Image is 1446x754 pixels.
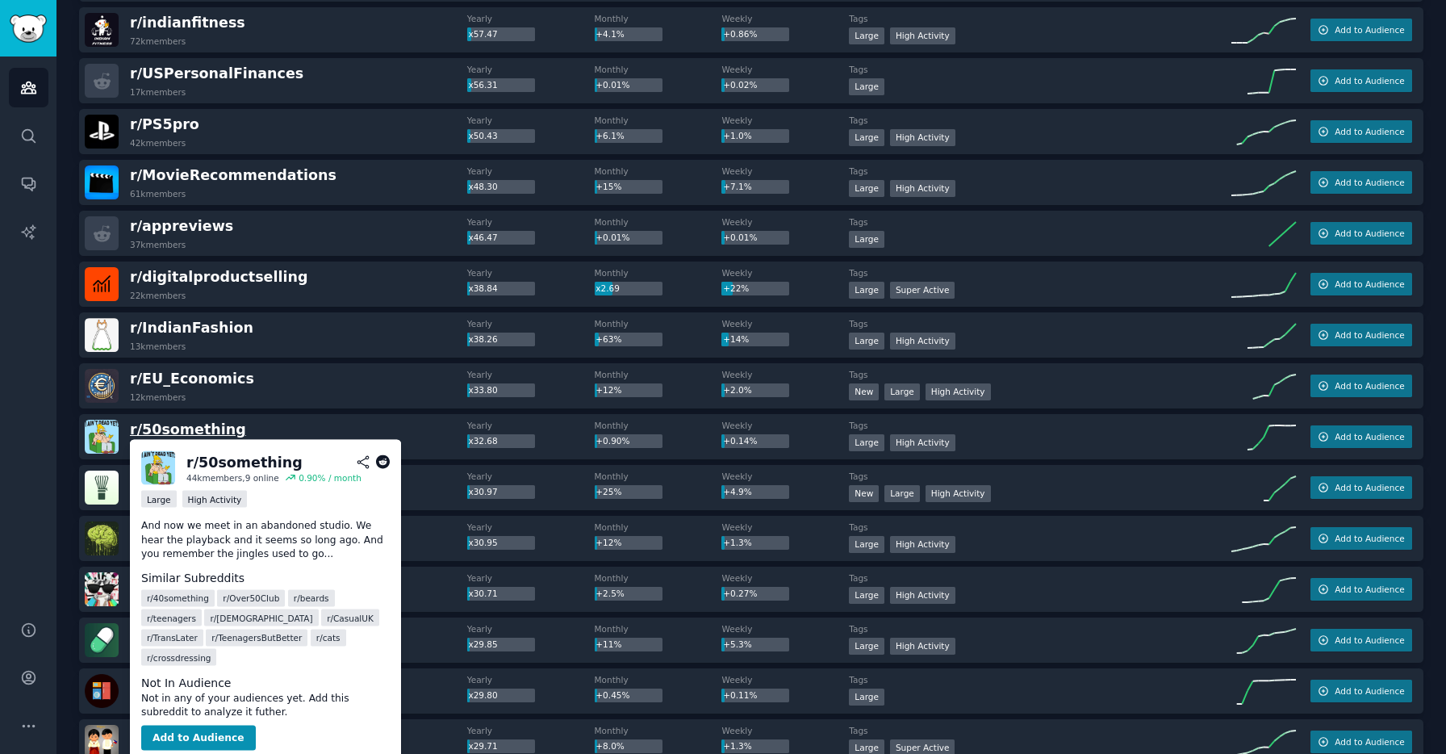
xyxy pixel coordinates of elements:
dt: Yearly [467,572,595,584]
img: PS5pro [85,115,119,149]
dt: Tags [849,725,1231,736]
span: x46.47 [468,232,497,242]
span: x48.30 [468,182,497,191]
dt: Tags [849,165,1231,177]
dt: Weekly [721,64,849,75]
img: ApplianceAdvice [85,674,119,708]
dt: Monthly [595,623,722,635]
span: Add to Audience [1335,533,1404,544]
div: Large [849,78,884,95]
span: r/ indianfitness [130,15,245,31]
dt: Yearly [467,318,595,329]
span: x56.31 [468,80,497,90]
span: Add to Audience [1335,736,1404,748]
span: Add to Audience [1335,380,1404,392]
span: +25% [596,487,621,496]
dt: Weekly [721,369,849,380]
span: +12% [596,385,621,395]
dt: Yearly [467,115,595,126]
dt: Tags [849,572,1231,584]
span: x29.71 [468,741,497,751]
dt: Monthly [595,572,722,584]
img: pumpfun [85,623,119,657]
span: x29.85 [468,639,497,649]
div: High Activity [890,129,955,146]
button: Add to Audience [1310,375,1412,397]
button: Add to Audience [1310,629,1412,651]
div: Large [849,333,884,350]
img: EU_Economics [85,369,119,403]
div: 42k members [130,137,186,149]
dt: Yearly [467,216,595,228]
span: +63% [596,334,621,344]
img: brainrot [85,522,119,555]
span: r/ [DEMOGRAPHIC_DATA] [210,612,312,623]
dt: Yearly [467,674,595,685]
dt: Monthly [595,369,722,380]
dt: Tags [849,420,1231,431]
div: High Activity [890,333,955,350]
span: r/ CasualUK [327,612,374,623]
dt: Weekly [721,13,849,24]
span: Add to Audience [1335,126,1404,137]
button: Add to Audience [141,725,256,751]
dt: Tags [849,471,1231,482]
dt: Not In Audience [141,674,390,691]
span: +1.3% [723,538,751,547]
button: Add to Audience [1310,476,1412,499]
span: Add to Audience [1335,228,1404,239]
dt: Monthly [595,64,722,75]
div: High Activity [890,27,955,44]
span: r/ beards [294,593,329,604]
span: x30.71 [468,589,497,598]
span: +0.01% [723,232,757,242]
span: +6.1% [596,131,624,140]
button: Add to Audience [1310,680,1412,702]
span: Add to Audience [1335,24,1404,36]
span: r/ EU_Economics [130,371,254,387]
dt: Yearly [467,522,595,533]
span: +0.27% [723,589,757,598]
dt: Monthly [595,674,722,685]
span: +0.01% [596,80,629,90]
span: r/ TransLater [147,632,198,643]
span: r/ teenagers [147,612,196,623]
span: r/ 50something [130,421,246,438]
div: Large [141,491,177,508]
dt: Similar Subreddits [141,570,390,587]
dt: Yearly [467,13,595,24]
div: Large [849,638,884,655]
img: FashionforIndia [85,572,119,606]
dt: Tags [849,267,1231,279]
img: indianfitness [85,13,119,47]
span: r/ crossdressing [147,651,211,663]
span: +4.1% [596,29,624,39]
span: x38.26 [468,334,497,344]
div: 13k members [130,341,186,352]
img: GummySearch logo [10,15,47,43]
dt: Tags [849,318,1231,329]
span: Add to Audience [1335,584,1404,595]
span: +1.3% [723,741,751,751]
dt: Monthly [595,115,722,126]
dt: Weekly [721,674,849,685]
div: Large [849,587,884,604]
dt: Tags [849,623,1231,635]
img: IndianFashion [85,318,119,352]
span: +11% [596,639,621,649]
dt: Weekly [721,471,849,482]
div: High Activity [182,491,248,508]
dt: Yearly [467,369,595,380]
span: x57.47 [468,29,497,39]
p: And now we meet in an abandoned studio. We hear the playback and it seems so long ago. And you re... [141,519,390,562]
span: +0.01% [596,232,629,242]
dt: Yearly [467,420,595,431]
button: Add to Audience [1310,324,1412,346]
dt: Monthly [595,725,722,736]
img: 50something [141,451,175,485]
dt: Yearly [467,64,595,75]
button: Add to Audience [1310,120,1412,143]
span: +1.0% [723,131,751,140]
dt: Yearly [467,165,595,177]
span: Add to Audience [1335,177,1404,188]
